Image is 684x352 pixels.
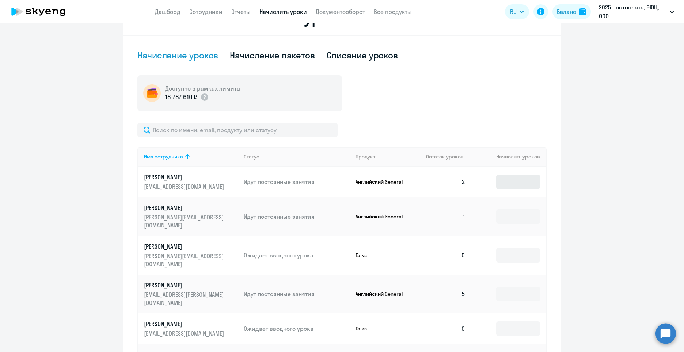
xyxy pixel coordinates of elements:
[599,3,667,20] p: 2025 постоплата, ЭЮЦ, ООО
[189,8,223,15] a: Сотрудники
[374,8,412,15] a: Все продукты
[471,147,546,167] th: Начислить уроков
[144,242,238,268] a: [PERSON_NAME][PERSON_NAME][EMAIL_ADDRESS][DOMAIN_NAME]
[595,3,678,20] button: 2025 постоплата, ЭЮЦ, ООО
[143,84,161,102] img: wallet-circle.png
[144,329,226,337] p: [EMAIL_ADDRESS][DOMAIN_NAME]
[144,204,226,212] p: [PERSON_NAME]
[356,213,410,220] p: Английский General
[579,8,586,15] img: balance
[231,8,251,15] a: Отчеты
[505,4,529,19] button: RU
[165,92,197,102] p: 18 787 610 ₽
[244,178,350,186] p: Идут постоянные занятия
[426,153,471,160] div: Остаток уроков
[144,204,238,229] a: [PERSON_NAME][PERSON_NAME][EMAIL_ADDRESS][DOMAIN_NAME]
[356,291,410,297] p: Английский General
[244,290,350,298] p: Идут постоянные занятия
[230,49,315,61] div: Начисление пакетов
[356,325,410,332] p: Talks
[144,281,226,289] p: [PERSON_NAME]
[327,49,398,61] div: Списание уроков
[155,8,180,15] a: Дашборд
[144,153,238,160] div: Имя сотрудника
[557,7,576,16] div: Баланс
[137,49,218,61] div: Начисление уроков
[144,320,226,328] p: [PERSON_NAME]
[510,7,517,16] span: RU
[137,123,338,137] input: Поиск по имени, email, продукту или статусу
[420,197,471,236] td: 1
[144,213,226,229] p: [PERSON_NAME][EMAIL_ADDRESS][DOMAIN_NAME]
[244,213,350,221] p: Идут постоянные занятия
[356,252,410,259] p: Talks
[144,291,226,307] p: [EMAIL_ADDRESS][PERSON_NAME][DOMAIN_NAME]
[259,8,307,15] a: Начислить уроки
[244,153,259,160] div: Статус
[356,153,375,160] div: Продукт
[165,84,240,92] h5: Доступно в рамках лимита
[552,4,591,19] button: Балансbalance
[144,173,226,181] p: [PERSON_NAME]
[426,153,464,160] span: Остаток уроков
[420,313,471,344] td: 0
[420,275,471,313] td: 5
[144,153,183,160] div: Имя сотрудника
[144,281,238,307] a: [PERSON_NAME][EMAIL_ADDRESS][PERSON_NAME][DOMAIN_NAME]
[244,251,350,259] p: Ожидает вводного урока
[144,173,238,191] a: [PERSON_NAME][EMAIL_ADDRESS][DOMAIN_NAME]
[316,8,365,15] a: Документооборот
[144,252,226,268] p: [PERSON_NAME][EMAIL_ADDRESS][DOMAIN_NAME]
[356,153,421,160] div: Продукт
[420,167,471,197] td: 2
[244,325,350,333] p: Ожидает вводного урока
[144,242,226,250] p: [PERSON_NAME]
[420,236,471,275] td: 0
[137,9,547,26] h2: Начисление и списание уроков
[244,153,350,160] div: Статус
[356,179,410,185] p: Английский General
[144,320,238,337] a: [PERSON_NAME][EMAIL_ADDRESS][DOMAIN_NAME]
[144,183,226,191] p: [EMAIL_ADDRESS][DOMAIN_NAME]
